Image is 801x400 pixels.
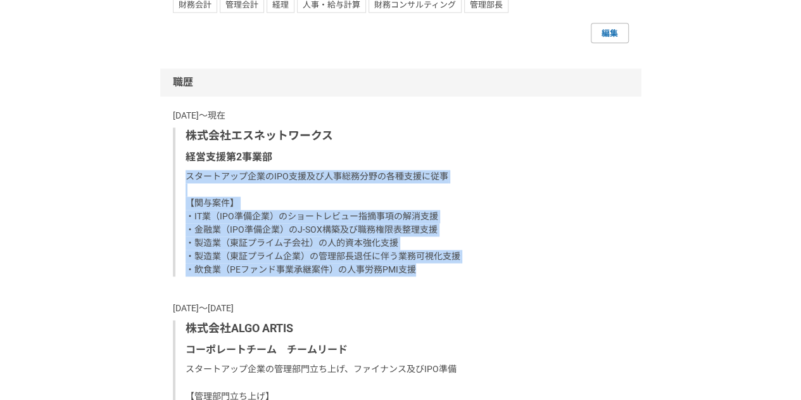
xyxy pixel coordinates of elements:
[186,150,619,165] p: 経営支援第2事業部
[160,68,641,96] div: 職歴
[173,302,629,315] p: [DATE]〜[DATE]
[186,170,619,276] p: スタートアップ企業のIPO支援及び人事総務分野の各種支援に従事 【関与案件】 ・IT業（IPO準備企業）のショートレビュー指摘事項の解消支援 ・金融業（IPO準備企業）のJ-SOX構築及び職務権...
[186,320,619,337] p: 株式会社ALGO ARTIS
[173,109,629,122] p: [DATE]〜現在
[186,342,619,358] p: コーポレートチーム チームリード
[591,23,629,43] a: 編集
[186,127,619,145] p: 株式会社エスネットワークス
